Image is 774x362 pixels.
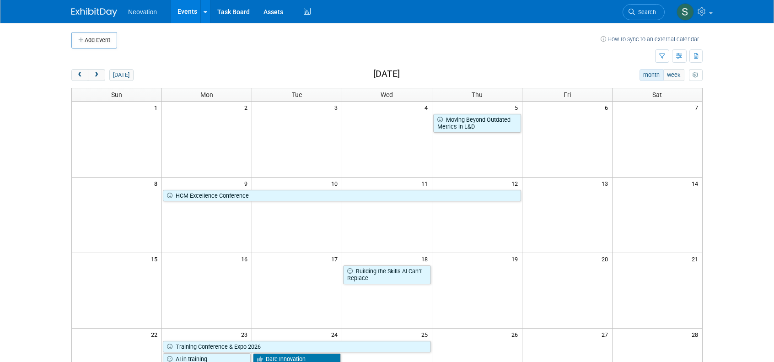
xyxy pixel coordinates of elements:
[111,91,122,98] span: Sun
[292,91,302,98] span: Tue
[330,253,342,265] span: 17
[511,253,522,265] span: 19
[420,178,432,189] span: 11
[163,190,521,202] a: HCM Excellence Conference
[343,265,431,284] a: Building the Skills AI Can’t Replace
[694,102,702,113] span: 7
[150,253,161,265] span: 15
[150,329,161,340] span: 22
[511,178,522,189] span: 12
[691,178,702,189] span: 14
[691,253,702,265] span: 21
[128,8,157,16] span: Neovation
[635,9,656,16] span: Search
[71,8,117,17] img: ExhibitDay
[564,91,571,98] span: Fri
[420,329,432,340] span: 25
[420,253,432,265] span: 18
[153,178,161,189] span: 8
[88,69,105,81] button: next
[240,329,252,340] span: 23
[433,114,521,133] a: Moving Beyond Outdated Metrics in L&D
[330,178,342,189] span: 10
[424,102,432,113] span: 4
[601,36,703,43] a: How to sync to an external calendar...
[652,91,662,98] span: Sat
[691,329,702,340] span: 28
[472,91,483,98] span: Thu
[689,69,703,81] button: myCustomButton
[663,69,684,81] button: week
[333,102,342,113] span: 3
[240,253,252,265] span: 16
[330,329,342,340] span: 24
[243,102,252,113] span: 2
[71,32,117,49] button: Add Event
[693,72,699,78] i: Personalize Calendar
[677,3,694,21] img: Susan Hurrell
[601,178,612,189] span: 13
[373,69,400,79] h2: [DATE]
[243,178,252,189] span: 9
[109,69,134,81] button: [DATE]
[604,102,612,113] span: 6
[623,4,665,20] a: Search
[200,91,213,98] span: Mon
[601,329,612,340] span: 27
[153,102,161,113] span: 1
[601,253,612,265] span: 20
[71,69,88,81] button: prev
[514,102,522,113] span: 5
[381,91,393,98] span: Wed
[511,329,522,340] span: 26
[640,69,664,81] button: month
[163,341,431,353] a: Training Conference & Expo 2026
